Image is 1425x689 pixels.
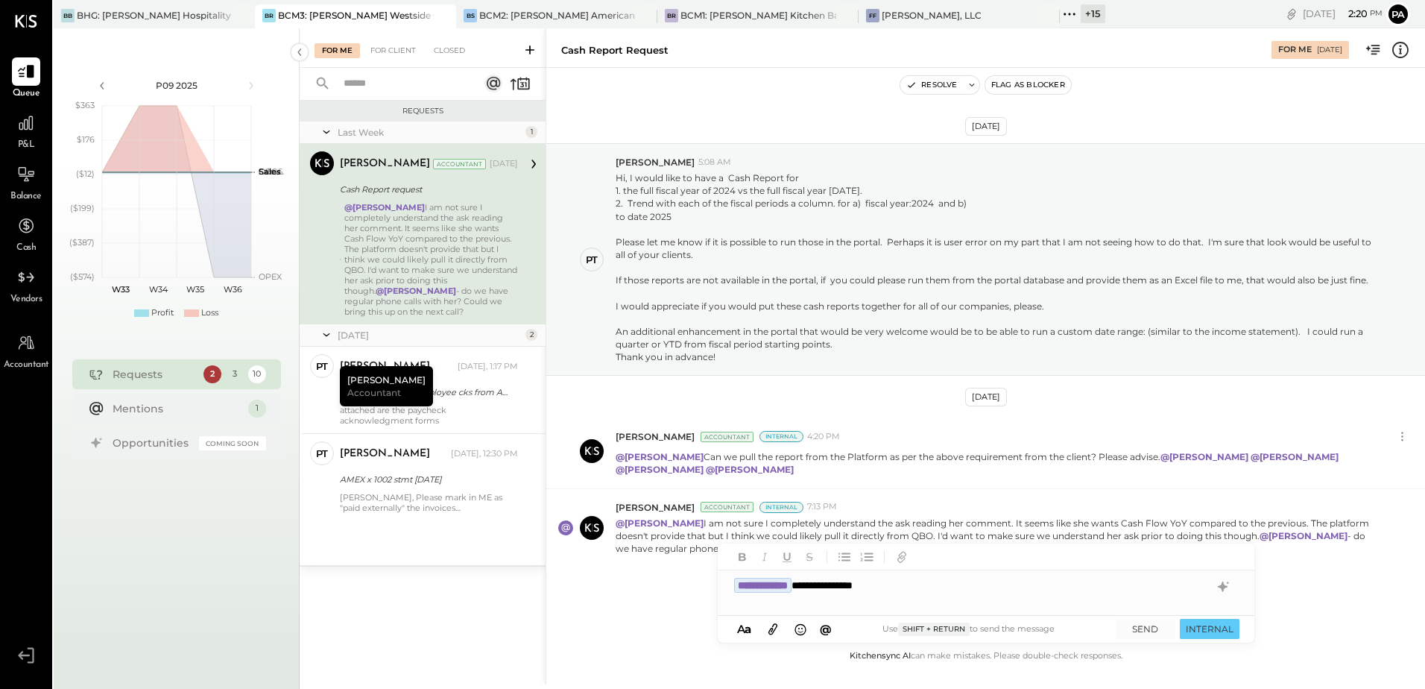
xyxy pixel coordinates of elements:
p: Can we pull the report from the Platform as per the above requirement from the client? Please adv... [616,450,1374,476]
text: W36 [223,284,241,295]
strong: @[PERSON_NAME] [616,517,704,529]
button: Underline [777,547,797,567]
div: For Me [315,43,360,58]
text: W33 [112,284,130,295]
a: Accountant [1,329,51,372]
div: Thank you in advance! [616,350,1374,363]
div: copy link [1284,6,1299,22]
div: to date 2025 [616,210,1374,223]
div: [DATE], 12:30 PM [451,448,518,460]
div: Requests [113,367,196,382]
p: Hi, I would like to have a Cash Report for [616,172,1374,363]
button: INTERNAL [1180,619,1239,639]
strong: @[PERSON_NAME] [1260,530,1347,541]
div: I would appreciate if you would put these cash reports together for all of our companies, please. [616,300,1374,312]
div: Use to send the message [836,623,1101,636]
strong: @[PERSON_NAME] [1251,451,1339,462]
div: Internal [759,502,803,513]
div: AMEX x 1002 stmt [DATE] [340,472,514,487]
div: [PERSON_NAME], LLC [882,9,982,22]
text: Sales [259,166,281,177]
div: For Client [363,43,423,58]
div: Closed [426,43,473,58]
strong: @[PERSON_NAME] [616,464,704,475]
strong: @[PERSON_NAME] [376,286,456,296]
button: Unordered List [835,547,854,567]
div: 2. Trend with each of the fiscal periods a column. for a) fiscal year:2024 and b) [616,197,1374,210]
button: @ [815,620,836,638]
button: Resolve [900,76,963,94]
text: ($574) [70,271,95,282]
text: $363 [75,100,95,110]
button: SEND [1116,619,1175,639]
span: 7:13 PM [807,501,837,513]
div: BCM2: [PERSON_NAME] American Cooking [479,9,635,22]
div: BHG: [PERSON_NAME] Hospitality Group, LLC [77,9,233,22]
div: [PERSON_NAME] [340,366,433,406]
span: P&L [18,139,35,152]
button: Add URL [892,547,911,567]
div: BB [61,9,75,22]
span: Accountant [4,359,49,372]
div: + 15 [1081,4,1105,23]
div: Cash Report request [340,182,514,197]
span: @ [820,622,832,636]
div: PT [316,447,328,461]
span: 5:08 AM [698,157,731,169]
div: BCM1: [PERSON_NAME] Kitchen Bar Market [680,9,836,22]
a: Queue [1,57,51,101]
span: [PERSON_NAME] [616,501,695,514]
strong: @[PERSON_NAME] [706,464,794,475]
div: Requests [307,106,538,116]
div: 1 [525,126,537,138]
div: BR [665,9,678,22]
div: Internal [759,431,803,442]
div: attached are the paycheck acknowledgment forms [340,405,518,426]
div: 1. the full fiscal year of 2024 vs the full fiscal year [DATE]. [616,184,1374,197]
span: Balance [10,190,42,204]
div: [DATE] [965,388,1007,406]
div: 3 [226,365,244,383]
div: P09 2025 [113,79,240,92]
button: Flag as Blocker [985,76,1071,94]
div: 2 [203,365,221,383]
text: $176 [77,134,95,145]
div: Opportunities [113,435,192,450]
div: BS [464,9,477,22]
button: Ordered List [857,547,876,567]
span: 4:20 PM [807,431,840,443]
text: ($199) [70,203,95,213]
div: Loss [201,307,218,319]
div: Coming Soon [199,436,266,450]
div: [DATE] [1317,45,1342,55]
strong: @[PERSON_NAME] [616,451,704,462]
div: [PERSON_NAME] [340,447,430,462]
div: [DATE], 1:17 PM [458,361,518,373]
div: Mentions [113,401,241,416]
button: Pa [1386,2,1410,26]
div: [PERSON_NAME], Please mark in ME as "paid externally" the invoices [PERSON_NAME] charged on the A... [340,492,518,513]
strong: @[PERSON_NAME] [344,202,425,213]
span: Accountant [347,386,401,399]
button: Bold [733,547,752,567]
span: Vendors [10,293,42,306]
p: I am not sure I completely understand the ask reading her comment. It seems like she wants Cash F... [616,517,1374,555]
div: An additional enhancement in the portal that would be very welcome would be to be able to run a c... [616,325,1374,350]
span: Queue [13,87,40,101]
div: [DATE] [1303,7,1383,21]
div: Cash Report request [561,43,669,57]
div: Accountant [701,432,753,442]
div: [PERSON_NAME] [340,157,430,172]
button: Italic [755,547,774,567]
div: PT [586,253,598,267]
div: If those reports are not available in the portal, if you could please run them from the portal da... [616,274,1374,286]
span: Shift + Return [898,623,970,636]
span: [PERSON_NAME] [616,430,695,443]
div: FF [866,9,879,22]
span: a [745,622,751,636]
div: [DATE] [338,329,522,342]
div: Please let me know if it is possible to run those in the portal. Perhaps it is user error on my p... [616,236,1374,261]
div: Accountant [701,502,753,512]
div: BCM3: [PERSON_NAME] Westside Grill [278,9,434,22]
div: Profit [151,307,174,319]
